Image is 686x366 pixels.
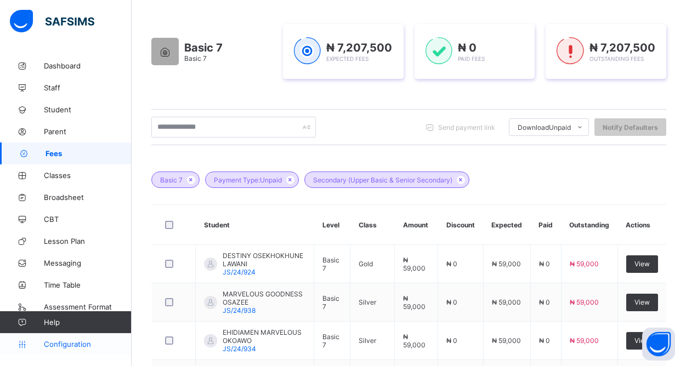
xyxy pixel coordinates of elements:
span: Secondary (Upper Basic & Senior Secondary) [313,176,452,184]
span: Student [44,105,132,114]
span: Basic 7 [322,294,339,311]
th: Expected [483,205,530,245]
span: ₦ 59,000 [570,336,599,345]
th: Student [196,205,314,245]
span: Messaging [44,259,132,267]
th: Actions [617,205,666,245]
button: Open asap [642,328,675,361]
span: Basic 7 [184,54,207,62]
span: Assessment Format [44,302,132,311]
span: Fees [46,149,132,158]
span: Broadsheet [44,193,132,202]
span: ₦ 0 [539,336,550,345]
span: ₦ 59,000 [492,260,521,268]
span: Notify Defaulters [603,123,658,131]
span: Expected Fees [326,55,368,62]
span: View [634,336,650,345]
span: ₦ 0 [539,260,550,268]
th: Amount [395,205,438,245]
span: ₦ 7,207,500 [326,41,392,54]
span: Payment Type: Unpaid [214,176,282,184]
span: Parent [44,127,132,136]
span: Lesson Plan [44,237,132,245]
span: ₦ 59,000 [403,333,426,349]
span: Help [44,318,131,327]
span: View [634,298,650,306]
span: Basic 7 [322,256,339,272]
span: Download Unpaid [518,123,571,131]
span: JS/24/924 [223,268,256,276]
span: Configuration [44,340,131,348]
span: CBT [44,215,132,224]
img: expected-1.03dd87d44185fb6c27cc9b2570c10499.svg [294,37,321,65]
span: Outstanding Fees [589,55,644,62]
img: safsims [10,10,94,33]
span: Classes [44,171,132,180]
th: Discount [438,205,484,245]
th: Paid [530,205,561,245]
span: ₦ 0 [458,41,477,54]
span: Send payment link [438,123,495,131]
span: ₦ 0 [446,298,457,306]
th: Class [350,205,395,245]
th: Level [314,205,350,245]
span: ₦ 0 [446,336,457,345]
span: Basic 7 [184,41,223,54]
span: ₦ 0 [539,298,550,306]
span: Time Table [44,281,132,289]
th: Outstanding [561,205,617,245]
span: ₦ 59,000 [570,298,599,306]
span: Staff [44,83,132,92]
span: Gold [359,260,373,268]
img: paid-1.3eb1404cbcb1d3b736510a26bbfa3ccb.svg [426,37,452,65]
span: Paid Fees [458,55,485,62]
span: ₦ 59,000 [570,260,599,268]
span: Basic 7 [322,333,339,349]
span: EHIDIAMEN MARVELOUS OKOAWO [223,328,305,345]
span: JS/24/934 [223,345,256,353]
span: ₦ 7,207,500 [589,41,655,54]
span: Dashboard [44,61,132,70]
span: ₦ 59,000 [403,256,426,272]
span: MARVELOUS GOODNESS OSAZEE [223,290,305,306]
span: Silver [359,298,376,306]
span: DESTINY OSEKHOKHUNE LAWANI [223,251,305,268]
span: JS/24/938 [223,306,256,314]
span: View [634,260,650,268]
span: Basic 7 [160,176,183,184]
span: ₦ 0 [446,260,457,268]
span: ₦ 59,000 [492,336,521,345]
span: ₦ 59,000 [403,294,426,311]
span: ₦ 59,000 [492,298,521,306]
span: Silver [359,336,376,345]
img: outstanding-1.146d663e52f09953f639664a84e30106.svg [557,37,583,65]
